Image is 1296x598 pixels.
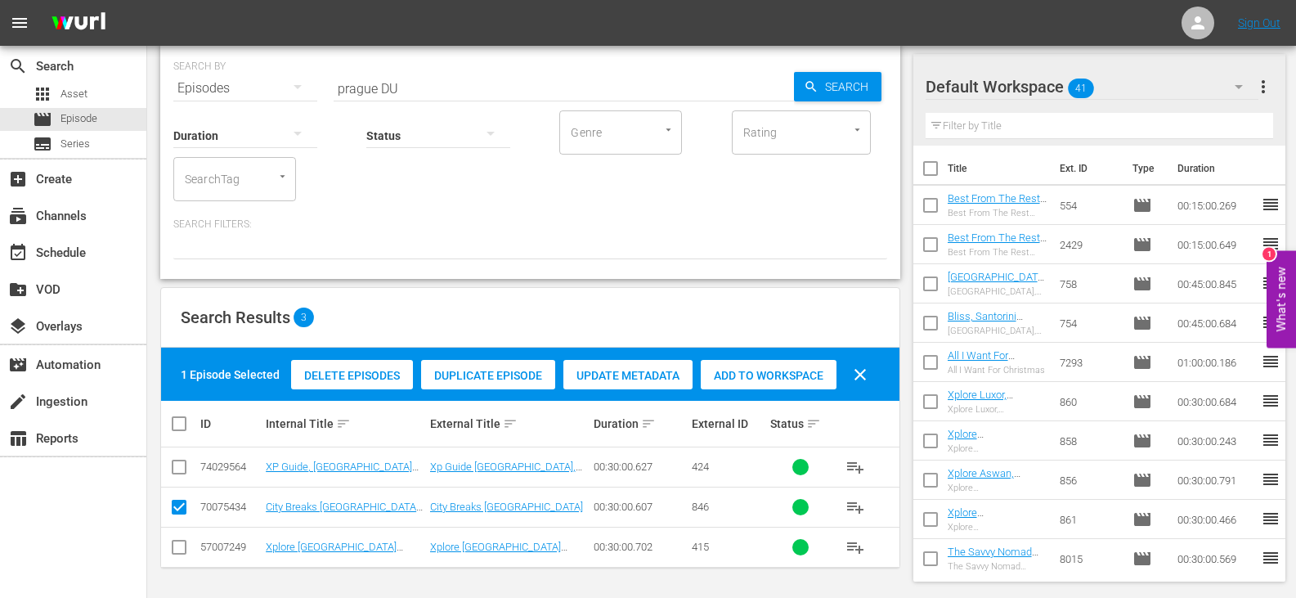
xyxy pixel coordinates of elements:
th: Duration [1168,146,1266,191]
a: XP Guide, [GEOGRAPHIC_DATA] [GEOGRAPHIC_DATA] ([GEOGRAPHIC_DATA]) [266,461,419,497]
button: Add to Workspace [701,360,836,389]
span: menu [10,13,29,33]
div: [GEOGRAPHIC_DATA], Santorini [GEOGRAPHIC_DATA] [948,326,1047,336]
span: VOD [8,280,28,299]
td: 00:15:00.649 [1171,225,1261,264]
span: Episode [1132,274,1152,294]
span: reorder [1261,234,1280,254]
span: playlist_add [845,537,865,557]
span: sort [806,416,821,431]
span: Episode [33,110,52,129]
button: Open Feedback Widget [1267,250,1296,348]
span: sort [641,416,656,431]
th: Title [948,146,1051,191]
td: 858 [1053,421,1125,461]
div: Xplore [GEOGRAPHIC_DATA], [GEOGRAPHIC_DATA] [948,483,1047,493]
span: Episode [1132,313,1152,333]
span: 41 [1068,71,1094,106]
button: Delete Episodes [291,360,413,389]
div: Xplore [GEOGRAPHIC_DATA], [GEOGRAPHIC_DATA] [948,522,1047,533]
button: Open [850,122,865,137]
div: Xplore Luxor, [GEOGRAPHIC_DATA] [948,404,1047,415]
span: Search Results [181,308,290,327]
span: Delete Episodes [291,369,413,382]
a: City Breaks [GEOGRAPHIC_DATA] [430,501,583,513]
div: Default Workspace [926,64,1258,110]
td: 8015 [1053,539,1125,578]
span: Reports [8,429,28,448]
span: Channels [8,206,28,226]
span: Episode [61,110,97,127]
td: 00:30:00.243 [1171,421,1261,461]
button: more_vert [1253,67,1273,106]
div: ID [200,417,261,430]
span: Search [818,72,881,101]
button: Open [275,169,290,184]
td: 00:45:00.684 [1171,303,1261,343]
span: reorder [1261,312,1280,332]
a: Xplore [GEOGRAPHIC_DATA] [GEOGRAPHIC_DATA] [430,541,567,565]
span: Asset [33,84,52,104]
td: 01:00:00.186 [1171,343,1261,382]
a: Xplore [GEOGRAPHIC_DATA] [GEOGRAPHIC_DATA] ([GEOGRAPHIC_DATA]) [266,541,403,578]
td: 2429 [1053,225,1125,264]
div: [GEOGRAPHIC_DATA],[GEOGRAPHIC_DATA] [948,286,1047,297]
button: clear [841,355,880,394]
td: 861 [1053,500,1125,539]
span: Automation [8,355,28,375]
div: 70075434 [200,501,261,513]
span: Create [8,169,28,189]
span: Episode [1132,510,1152,529]
span: Episode [1132,353,1152,372]
span: sort [336,416,351,431]
span: reorder [1261,548,1280,568]
div: External Title [430,414,589,434]
div: 74029564 [200,461,261,473]
td: 554 [1053,186,1125,225]
span: Update Metadata [563,369,693,382]
span: reorder [1261,352,1280,371]
th: Type [1123,146,1168,191]
div: 57007249 [200,541,261,553]
td: 00:30:00.466 [1171,500,1261,539]
td: 754 [1053,303,1125,343]
div: External ID [692,417,765,430]
button: Update Metadata [563,360,693,389]
span: reorder [1261,195,1280,214]
span: Add to Workspace [701,369,836,382]
a: Xplore Aswan, [GEOGRAPHIC_DATA] (DU) [948,467,1047,504]
div: 1 Episode Selected [181,366,280,383]
span: sort [503,416,518,431]
span: Schedule [8,243,28,263]
td: 758 [1053,264,1125,303]
a: Xplore Luxor, [GEOGRAPHIC_DATA] (DU) [948,389,1047,425]
span: Episode [1132,235,1152,254]
span: Search [8,56,28,76]
div: Duration [594,414,687,434]
a: [GEOGRAPHIC_DATA],[GEOGRAPHIC_DATA] (DU) [948,271,1047,320]
span: reorder [1261,273,1280,293]
div: All I Want For Christmas [948,365,1047,375]
span: Series [33,134,52,154]
td: 00:45:00.845 [1171,264,1261,303]
div: Internal Title [266,414,424,434]
span: 415 [692,541,709,553]
div: Best From The Rest [GEOGRAPHIC_DATA] [948,247,1047,258]
p: Search Filters: [173,218,887,232]
a: Xplore [GEOGRAPHIC_DATA], [GEOGRAPHIC_DATA] (DU) [948,428,1047,489]
td: 860 [1053,382,1125,421]
span: reorder [1261,391,1280,411]
span: Asset [61,86,87,102]
a: Best From The Rest Oman Must Sees (DU) [948,192,1047,229]
span: 846 [692,501,709,513]
span: clear [850,365,870,384]
td: 856 [1053,461,1125,500]
img: ans4CAIJ8jUAAAAAAAAAAAAAAAAAAAAAAAAgQb4GAAAAAAAAAAAAAAAAAAAAAAAAJMjXAAAAAAAAAAAAAAAAAAAAAAAAgAT5G... [39,4,118,43]
div: Episodes [173,65,317,111]
td: 7293 [1053,343,1125,382]
a: Bliss, Santorini [GEOGRAPHIC_DATA] (DU) [948,310,1047,347]
span: reorder [1261,470,1280,489]
span: Episode [1132,470,1152,490]
span: Ingestion [8,392,28,411]
td: 00:15:00.269 [1171,186,1261,225]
